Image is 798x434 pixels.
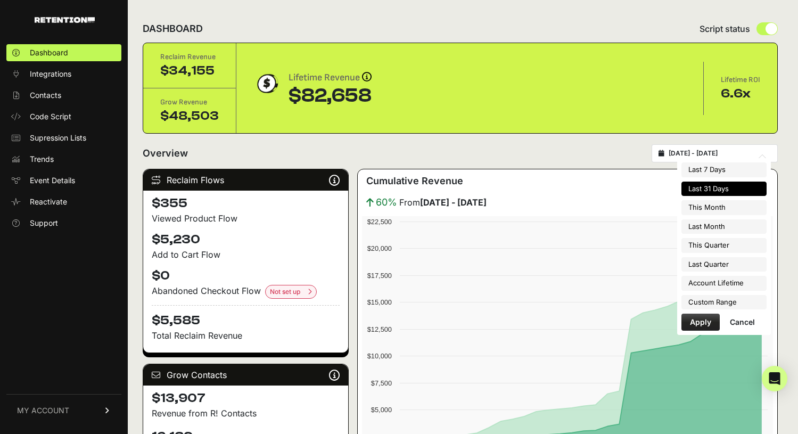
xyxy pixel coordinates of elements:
[6,129,121,146] a: Supression Lists
[420,197,487,208] strong: [DATE] - [DATE]
[681,276,767,291] li: Account Lifetime
[253,70,280,97] img: dollar-coin-05c43ed7efb7bc0c12610022525b4bbbb207c7efeef5aecc26f025e68dcafac9.png
[367,218,392,226] text: $22,500
[35,17,95,23] img: Retention.com
[681,238,767,253] li: This Quarter
[143,21,203,36] h2: DASHBOARD
[6,193,121,210] a: Reactivate
[17,405,69,416] span: MY ACCOUNT
[152,305,340,329] h4: $5,585
[152,212,340,225] div: Viewed Product Flow
[30,69,71,79] span: Integrations
[160,62,219,79] div: $34,155
[30,196,67,207] span: Reactivate
[721,314,763,331] button: Cancel
[160,52,219,62] div: Reclaim Revenue
[376,195,397,210] span: 60%
[681,162,767,177] li: Last 7 Days
[367,244,392,252] text: $20,000
[30,175,75,186] span: Event Details
[367,352,392,360] text: $10,000
[681,314,720,331] button: Apply
[30,218,58,228] span: Support
[152,231,340,248] h4: $5,230
[367,325,392,333] text: $12,500
[143,146,188,161] h2: Overview
[6,151,121,168] a: Trends
[366,174,463,189] h3: Cumulative Revenue
[152,329,340,342] p: Total Reclaim Revenue
[681,219,767,234] li: Last Month
[721,85,760,102] div: 6.6x
[289,85,372,107] div: $82,658
[6,87,121,104] a: Contacts
[143,169,348,191] div: Reclaim Flows
[6,65,121,83] a: Integrations
[30,133,86,143] span: Supression Lists
[30,47,68,58] span: Dashboard
[371,379,392,387] text: $7,500
[143,364,348,386] div: Grow Contacts
[30,90,61,101] span: Contacts
[367,298,392,306] text: $15,000
[681,257,767,272] li: Last Quarter
[152,407,340,420] p: Revenue from R! Contacts
[367,272,392,280] text: $17,500
[681,295,767,310] li: Custom Range
[30,111,71,122] span: Code Script
[6,172,121,189] a: Event Details
[160,97,219,108] div: Grow Revenue
[152,390,340,407] h4: $13,907
[30,154,54,165] span: Trends
[289,70,372,85] div: Lifetime Revenue
[721,75,760,85] div: Lifetime ROI
[6,215,121,232] a: Support
[152,195,340,212] h4: $355
[681,200,767,215] li: This Month
[6,108,121,125] a: Code Script
[681,182,767,196] li: Last 31 Days
[762,366,787,391] div: Open Intercom Messenger
[6,44,121,61] a: Dashboard
[399,196,487,209] span: From
[700,22,750,35] span: Script status
[152,248,340,261] div: Add to Cart Flow
[371,406,392,414] text: $5,000
[6,394,121,427] a: MY ACCOUNT
[152,284,340,299] div: Abandoned Checkout Flow
[152,267,340,284] h4: $0
[160,108,219,125] div: $48,503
